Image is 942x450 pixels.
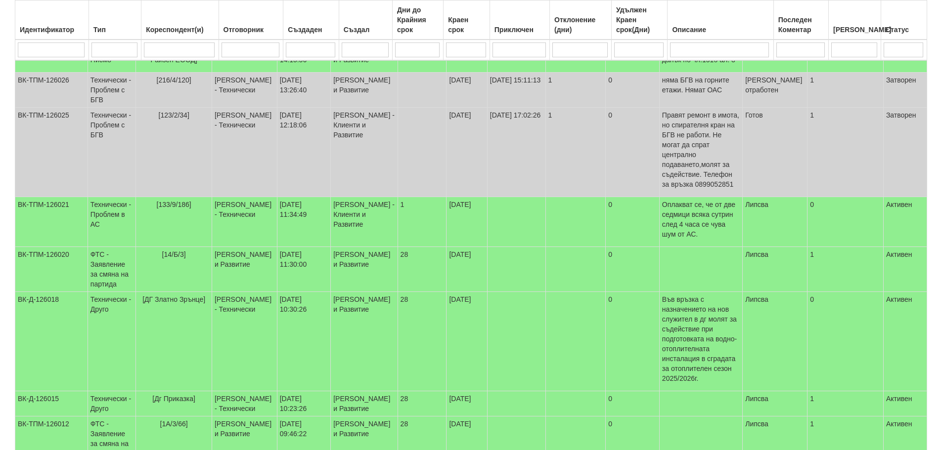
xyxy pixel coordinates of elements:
td: [PERSON_NAME] и Развитие [331,391,398,416]
div: Описание [670,23,770,37]
td: [DATE] 12:18:06 [277,108,330,197]
td: [DATE] 17:02:26 [487,108,545,197]
div: Краен срок [446,13,487,37]
div: Създал [342,23,390,37]
td: 1 [807,247,884,292]
span: [Дг Приказка] [152,395,195,403]
td: [PERSON_NAME] - Клиенти и Развитие [331,108,398,197]
td: [PERSON_NAME] - Технически [212,73,277,108]
span: 1 [401,201,404,208]
div: Удължен Краен срок(Дни) [614,3,665,37]
div: Идентификатор [18,23,86,37]
th: Брой Файлове: No sort applied, activate to apply an ascending sort [829,0,881,40]
div: Отклонение (дни) [552,13,609,37]
td: ВК-Д-126015 [15,391,88,416]
p: Оплакват се, че от две седмици всяка сутрин след 4 часа се чува шум от АС. [662,200,740,239]
td: [PERSON_NAME] и Развитие [331,73,398,108]
td: [DATE] 10:30:26 [277,292,330,391]
td: [DATE] 11:34:49 [277,197,330,247]
td: ВК-Д-126018 [15,292,88,391]
td: Затворен [883,73,927,108]
th: Статус: No sort applied, activate to apply an ascending sort [881,0,927,40]
td: [DATE] [447,292,487,391]
td: [PERSON_NAME] и Развитие [212,247,277,292]
th: Създаден: No sort applied, activate to apply an ascending sort [283,0,339,40]
th: Последен Коментар: No sort applied, activate to apply an ascending sort [773,0,828,40]
th: Кореспондент(и): No sort applied, activate to apply an ascending sort [141,0,219,40]
td: Активен [883,247,927,292]
div: Създаден [286,23,336,37]
th: Описание: No sort applied, activate to apply an ascending sort [668,0,773,40]
p: Правят ремонт в имота, но спирателня кран на БГВ не работи. Не могат да спрат централно подаванет... [662,110,740,189]
td: [DATE] 11:30:00 [277,247,330,292]
div: [PERSON_NAME] [831,23,878,37]
span: Липсва [745,201,768,208]
span: [14/Б/3] [162,250,186,258]
td: 1 [545,73,606,108]
td: [DATE] [447,197,487,247]
th: Отклонение (дни): No sort applied, activate to apply an ascending sort [550,0,612,40]
td: [DATE] 13:26:40 [277,73,330,108]
div: Приключен [493,23,547,37]
span: Липсва [745,295,768,303]
span: [133/9/186] [157,201,191,208]
td: [PERSON_NAME] и Развитие [331,292,398,391]
div: Дни до Крайния срок [395,3,441,37]
td: [PERSON_NAME] - Клиенти и Развитие [331,197,398,247]
td: 0 [807,292,884,391]
span: [ДГ Златно Зрънце] [142,295,205,303]
p: Във връзка с назначението на нов служител в дг молят за съдействие при подготовката на водно-отоп... [662,294,740,383]
span: [1А/3/66] [160,420,188,428]
td: [PERSON_NAME] и Развитие [331,247,398,292]
td: [DATE] [447,108,487,197]
td: [PERSON_NAME] - Технически [212,292,277,391]
span: 28 [401,295,408,303]
span: 28 [401,250,408,258]
td: Затворен [883,108,927,197]
span: Липсва [745,250,768,258]
td: ВК-ТПМ-126021 [15,197,88,247]
td: 1 [807,73,884,108]
td: Технически - Проблем с БГВ [88,108,136,197]
span: Липсва [745,420,768,428]
td: 0 [606,108,659,197]
p: няма БГВ на горните етажи. Нямат ОАС [662,75,740,95]
th: Приключен: No sort applied, activate to apply an ascending sort [490,0,549,40]
td: 1 [807,391,884,416]
span: 28 [401,420,408,428]
td: 0 [606,197,659,247]
td: [PERSON_NAME] - Технически [212,197,277,247]
div: Тип [91,23,138,37]
th: Идентификатор: No sort applied, activate to apply an ascending sort [15,0,89,40]
td: Технически - Друго [88,292,136,391]
div: Последен Коментар [776,13,826,37]
td: [PERSON_NAME] - Технически [212,108,277,197]
div: Отговорник [222,23,281,37]
td: 0 [606,391,659,416]
th: Удължен Краен срок(Дни): No sort applied, activate to apply an ascending sort [611,0,667,40]
th: Краен срок: No sort applied, activate to apply an ascending sort [444,0,490,40]
span: Липсва [745,395,768,403]
td: Активен [883,197,927,247]
th: Отговорник: No sort applied, activate to apply an ascending sort [219,0,283,40]
div: Кореспондент(и) [144,23,216,37]
td: Активен [883,391,927,416]
td: [DATE] [447,73,487,108]
th: Създал: No sort applied, activate to apply an ascending sort [339,0,392,40]
span: 28 [401,395,408,403]
td: 1 [807,108,884,197]
td: [DATE] 15:11:13 [487,73,545,108]
td: Технически - Друго [88,391,136,416]
span: Готов [745,111,763,119]
td: ФТС - Заявление за смяна на партида [88,247,136,292]
td: [PERSON_NAME] - Технически [212,391,277,416]
td: 0 [606,292,659,391]
td: 1 [545,108,606,197]
td: Активен [883,292,927,391]
td: [DATE] [447,391,487,416]
td: [DATE] 10:23:26 [277,391,330,416]
span: [216/4/120] [157,76,191,84]
td: ВК-ТПМ-126025 [15,108,88,197]
th: Дни до Крайния срок: No sort applied, activate to apply an ascending sort [393,0,444,40]
span: [123/2/34] [159,111,189,119]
